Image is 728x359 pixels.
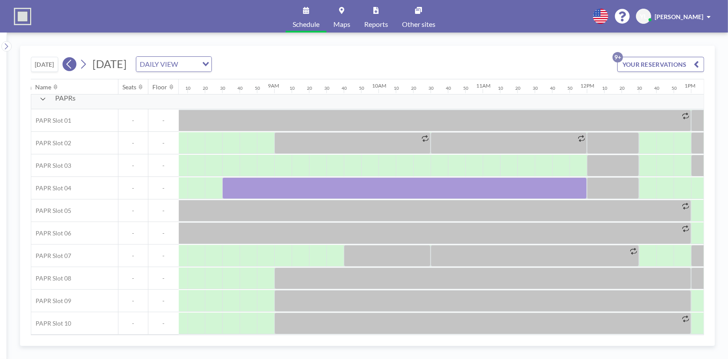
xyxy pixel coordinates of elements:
span: - [148,229,179,237]
div: 40 [446,85,451,91]
div: 10AM [372,82,386,89]
span: PAPR Slot 05 [31,207,71,215]
div: 20 [619,85,625,91]
span: PAPR Slot 07 [31,252,71,260]
div: 10 [602,85,607,91]
div: 50 [463,85,468,91]
button: [DATE] [31,57,58,72]
span: Reports [364,21,388,28]
span: - [119,274,148,282]
span: - [119,229,148,237]
span: PAPRs [55,94,76,102]
span: - [148,297,179,305]
span: - [148,184,179,192]
div: 20 [307,85,312,91]
div: 50 [567,85,573,91]
span: PAPR Slot 06 [31,229,71,237]
input: Search for option [181,59,197,70]
div: 50 [672,85,677,91]
span: YL [640,13,647,20]
span: PAPR Slot 01 [31,117,71,124]
span: Schedule [293,21,320,28]
span: - [148,274,179,282]
span: PAPR Slot 03 [31,162,71,170]
div: 10 [498,85,503,91]
div: 30 [324,85,329,91]
span: PAPR Slot 09 [31,297,71,305]
span: PAPR Slot 08 [31,274,71,282]
div: Floor [153,83,168,91]
div: 40 [342,85,347,91]
span: - [148,252,179,260]
div: 20 [203,85,208,91]
div: Seats [123,83,137,91]
div: 1PM [685,82,695,89]
span: - [119,117,148,124]
span: - [119,320,148,327]
span: - [148,117,179,124]
div: 50 [359,85,364,91]
p: 9+ [613,52,623,62]
div: 12PM [580,82,594,89]
div: 10 [290,85,295,91]
div: 30 [533,85,538,91]
div: Search for option [136,57,211,72]
span: - [119,207,148,215]
span: Maps [333,21,350,28]
div: 40 [237,85,243,91]
span: - [119,184,148,192]
span: PAPR Slot 10 [31,320,71,327]
img: organization-logo [14,8,31,25]
span: - [148,162,179,170]
div: 9AM [268,82,279,89]
span: Other sites [402,21,435,28]
button: YOUR RESERVATIONS9+ [617,57,704,72]
div: 40 [550,85,555,91]
div: 10 [394,85,399,91]
span: - [119,162,148,170]
span: PAPR Slot 02 [31,139,71,147]
div: 40 [654,85,659,91]
div: 10 [185,85,191,91]
span: [PERSON_NAME] [655,13,703,20]
div: 11AM [476,82,491,89]
span: - [119,139,148,147]
span: DAILY VIEW [138,59,180,70]
div: 30 [428,85,434,91]
span: - [119,297,148,305]
div: 30 [637,85,642,91]
span: - [148,139,179,147]
span: - [148,320,179,327]
div: 30 [220,85,225,91]
div: 50 [255,85,260,91]
div: Name [36,83,52,91]
span: - [148,207,179,215]
span: - [119,252,148,260]
div: 20 [515,85,520,91]
span: [DATE] [92,57,127,70]
span: PAPR Slot 04 [31,184,71,192]
div: 20 [411,85,416,91]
